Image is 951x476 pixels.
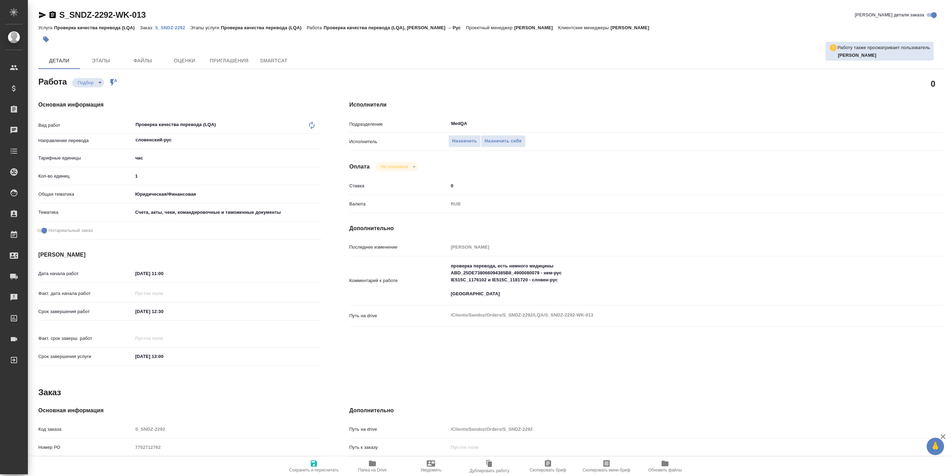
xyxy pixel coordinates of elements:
[38,426,133,433] p: Код заказа
[72,78,104,87] div: Подбор
[324,25,466,30] p: Проверка качества перевода (LQA), [PERSON_NAME] → Рус
[448,309,894,321] textarea: /Clients/Sandoz/Orders/S_SNDZ-2292/LQA/S_SNDZ-2292-WK-013
[133,171,322,181] input: ✎ Введи что-нибудь
[38,387,61,398] h2: Заказ
[558,25,611,30] p: Клиентские менеджеры
[155,25,190,30] p: S_SNDZ-2292
[519,457,577,476] button: Скопировать бриф
[375,162,418,171] div: Подбор
[190,25,221,30] p: Этапы услуги
[133,206,322,218] div: Счета, акты, чеки, командировочные и таможенные документы
[349,312,448,319] p: Путь на drive
[349,201,448,208] p: Валюта
[38,406,322,415] h4: Основная информация
[349,138,448,145] p: Исполнитель
[59,10,146,19] a: S_SNDZ-2292-WK-013
[349,277,448,284] p: Комментарий к работе
[38,101,322,109] h4: Основная информация
[38,137,133,144] p: Направление перевода
[38,11,47,19] button: Скопировать ссылку для ЯМессенджера
[349,224,943,233] h4: Дополнительно
[470,468,509,473] span: Дублировать работу
[448,242,894,252] input: Пустое поле
[349,426,448,433] p: Путь на drive
[76,80,96,86] button: Подбор
[838,52,930,59] p: Горшкова Валентина
[140,25,155,30] p: Заказ:
[38,308,133,315] p: Срок завершения работ
[927,438,944,455] button: 🙏
[349,244,448,251] p: Последнее изменение
[379,164,410,170] button: Не оплачена
[349,406,943,415] h4: Дополнительно
[38,173,133,180] p: Кол-во единиц
[38,25,54,30] p: Услуга
[38,290,133,297] p: Факт. дата начала работ
[38,335,133,342] p: Факт. срок заверш. работ
[168,56,201,65] span: Оценки
[38,155,133,162] p: Тарифные единицы
[38,191,133,198] p: Общая тематика
[133,268,194,279] input: ✎ Введи что-нибудь
[448,424,894,434] input: Пустое поле
[343,457,402,476] button: Папка на Drive
[448,135,481,147] button: Назначить
[126,56,160,65] span: Файлы
[133,288,194,298] input: Пустое поле
[133,424,322,434] input: Пустое поле
[349,101,943,109] h4: Исполнители
[38,353,133,360] p: Срок завершения услуги
[349,182,448,189] p: Ставка
[529,468,566,473] span: Скопировать бриф
[636,457,694,476] button: Обновить файлы
[648,468,682,473] span: Обновить файлы
[133,152,322,164] div: час
[155,24,190,30] a: S_SNDZ-2292
[929,439,941,454] span: 🙏
[133,188,322,200] div: Юридическая/Финансовая
[133,351,194,361] input: ✎ Введи что-нибудь
[481,135,525,147] button: Назначить себя
[448,442,894,452] input: Пустое поле
[577,457,636,476] button: Скопировать мини-бриф
[38,75,67,87] h2: Работа
[358,468,387,473] span: Папка на Drive
[349,163,370,171] h4: Оплата
[890,123,891,124] button: Open
[38,251,322,259] h4: [PERSON_NAME]
[448,260,894,300] textarea: проверка перевода, есть немного медицины ABD_25DE738066094385B8_4900080079 - нем-рус IE515C_11761...
[931,78,935,89] h2: 0
[38,444,133,451] p: Номер РО
[448,198,894,210] div: RUB
[514,25,558,30] p: [PERSON_NAME]
[133,442,322,452] input: Пустое поле
[855,11,924,18] span: [PERSON_NAME] детали заказа
[133,306,194,317] input: ✎ Введи что-нибудь
[48,227,93,234] span: Нотариальный заказ
[318,139,319,141] button: Open
[611,25,655,30] p: [PERSON_NAME]
[582,468,630,473] span: Скопировать мини-бриф
[42,56,76,65] span: Детали
[38,209,133,216] p: Тематика
[402,457,460,476] button: Уведомить
[210,56,249,65] span: Приглашения
[289,468,339,473] span: Сохранить и пересчитать
[257,56,291,65] span: SmartCat
[485,137,521,145] span: Назначить себя
[452,137,477,145] span: Назначить
[349,444,448,451] p: Путь к заказу
[54,25,140,30] p: Проверка качества перевода (LQA)
[837,44,930,51] p: Работу также просматривает пользователь
[133,333,194,343] input: Пустое поле
[466,25,514,30] p: Проектный менеджер
[460,457,519,476] button: Дублировать работу
[38,32,54,47] button: Добавить тэг
[420,468,441,473] span: Уведомить
[38,270,133,277] p: Дата начала работ
[221,25,307,30] p: Проверка качества перевода (LQA)
[448,181,894,191] input: ✎ Введи что-нибудь
[48,11,57,19] button: Скопировать ссылку
[84,56,118,65] span: Этапы
[349,121,448,128] p: Подразделение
